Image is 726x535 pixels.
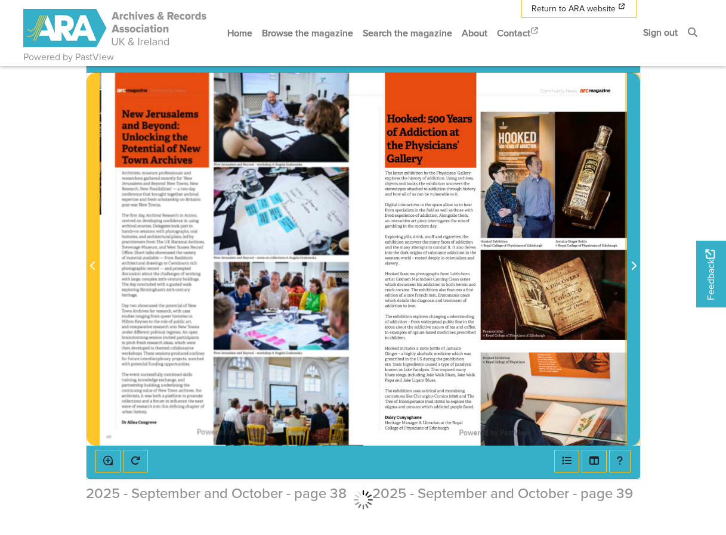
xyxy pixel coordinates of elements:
img: ARA - ARC Magazine | Powered by PastView [23,9,208,47]
span: Return to ARA website [532,2,616,15]
a: Search the magazine [358,17,457,49]
img: 2025 - September and October - page 39 [363,73,627,445]
button: Open metadata window [554,450,579,472]
button: Previous Page [86,73,100,445]
button: Rotate the book [123,450,148,472]
button: Thumbnails [582,450,607,472]
button: Next Page [627,73,640,445]
a: Home [223,17,257,49]
a: Browse the magazine [257,17,358,49]
a: ARA - ARC Magazine | Powered by PastView logo [23,2,208,54]
a: About [457,17,492,49]
a: Contact [492,17,545,49]
a: Powered by PastView [23,50,114,64]
span: Feedback [703,250,718,300]
a: Sign out [638,17,682,48]
a: Would you like to provide feedback? [696,241,726,307]
button: Enable or disable loupe tool (Alt+L) [95,450,121,472]
button: Help [609,450,631,472]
